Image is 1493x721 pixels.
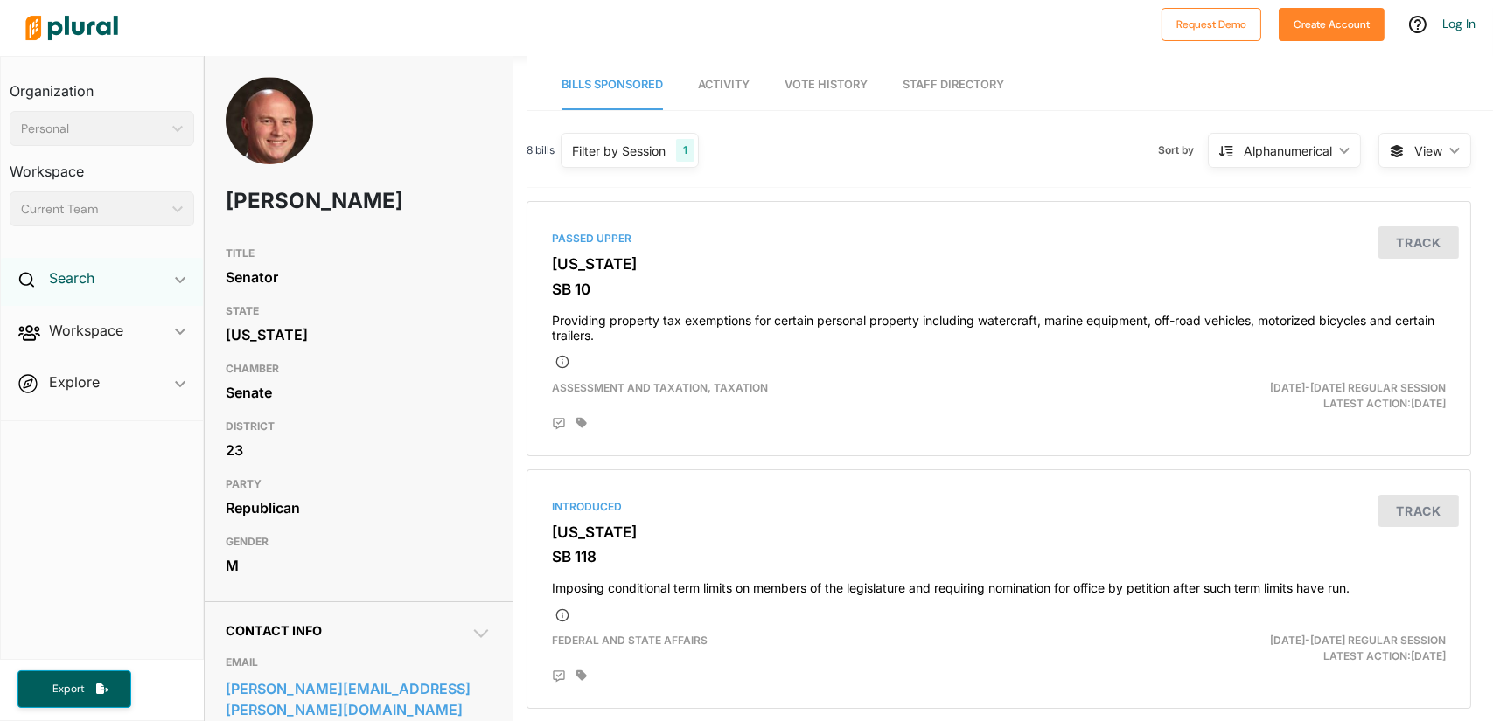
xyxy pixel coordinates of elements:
[1162,8,1261,41] button: Request Demo
[226,437,491,463] div: 23
[21,120,165,138] div: Personal
[226,531,491,552] h3: GENDER
[226,416,491,437] h3: DISTRICT
[1270,381,1446,394] span: [DATE]-[DATE] Regular Session
[226,652,491,673] h3: EMAIL
[1152,380,1459,412] div: Latest Action: [DATE]
[17,670,131,708] button: Export
[552,669,566,683] div: Add Position Statement
[1378,226,1459,259] button: Track
[572,142,666,160] div: Filter by Session
[785,78,868,91] span: Vote History
[552,499,1446,515] div: Introduced
[226,623,322,638] span: Contact Info
[562,78,663,91] span: Bills Sponsored
[1442,16,1476,31] a: Log In
[527,142,555,158] span: 8 bills
[552,255,1446,273] h3: [US_STATE]
[226,358,491,379] h3: CHAMBER
[1152,633,1459,664] div: Latest Action: [DATE]
[1414,142,1442,160] span: View
[226,552,491,579] div: M
[552,523,1446,541] h3: [US_STATE]
[552,381,768,394] span: Assessment and Taxation, Taxation
[576,669,587,682] div: Add tags
[226,175,385,227] h1: [PERSON_NAME]
[785,60,868,110] a: Vote History
[1244,142,1332,160] div: Alphanumerical
[576,417,587,429] div: Add tags
[49,268,94,288] h2: Search
[226,243,491,264] h3: TITLE
[226,301,491,322] h3: STATE
[226,322,491,348] div: [US_STATE]
[1162,14,1261,32] a: Request Demo
[676,139,694,162] div: 1
[226,264,491,290] div: Senator
[698,60,750,110] a: Activity
[1270,634,1446,647] span: [DATE]-[DATE] Regular Session
[10,146,194,184] h3: Workspace
[552,548,1446,565] h3: SB 118
[10,66,194,104] h3: Organization
[552,634,708,647] span: Federal and State Affairs
[562,60,663,110] a: Bills Sponsored
[226,379,491,406] div: Senate
[552,281,1446,298] h3: SB 10
[903,60,1004,110] a: Staff Directory
[1279,14,1385,32] a: Create Account
[1378,495,1459,527] button: Track
[698,78,750,91] span: Activity
[1279,8,1385,41] button: Create Account
[552,231,1446,246] div: Passed Upper
[552,305,1446,343] h4: Providing property tax exemptions for certain personal property including watercraft, marine equi...
[226,77,313,205] img: Headshot of Adam Thomas
[552,572,1446,596] h4: Imposing conditional term limits on members of the legislature and requiring nomination for offic...
[552,417,566,431] div: Add Position Statement
[21,200,165,218] div: Current Team
[226,495,491,521] div: Republican
[226,474,491,495] h3: PARTY
[1158,142,1208,158] span: Sort by
[40,682,96,697] span: Export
